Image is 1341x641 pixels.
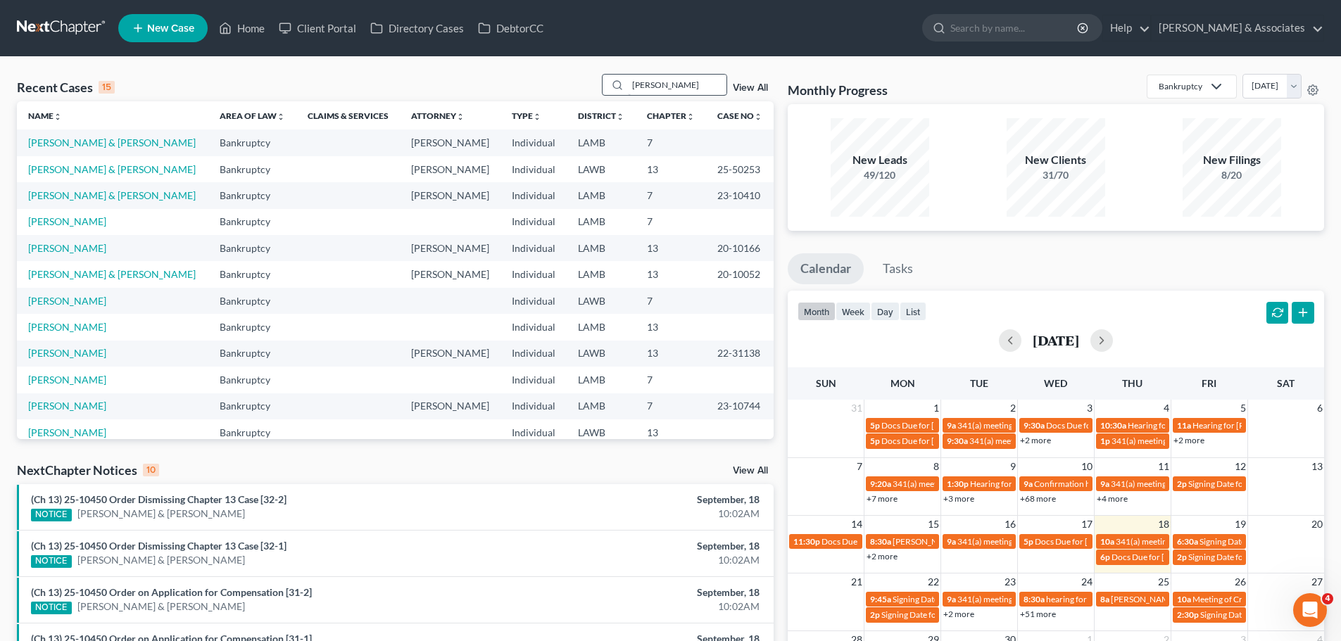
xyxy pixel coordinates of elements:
[1116,536,1252,547] span: 341(a) meeting for [PERSON_NAME]
[208,129,296,156] td: Bankruptcy
[208,261,296,287] td: Bankruptcy
[28,295,106,307] a: [PERSON_NAME]
[526,493,760,507] div: September, 18
[636,419,706,445] td: 13
[28,242,106,254] a: [PERSON_NAME]
[1177,594,1191,604] span: 10a
[500,314,567,340] td: Individual
[567,129,636,156] td: LAMB
[1277,377,1295,389] span: Sat
[1100,536,1114,547] span: 10a
[893,478,1028,489] span: 341(a) meeting for [PERSON_NAME]
[890,377,915,389] span: Mon
[788,82,888,99] h3: Monthly Progress
[636,235,706,261] td: 13
[1192,420,1302,431] span: Hearing for [PERSON_NAME]
[1310,516,1324,533] span: 20
[272,15,363,41] a: Client Portal
[1103,15,1150,41] a: Help
[850,400,864,417] span: 31
[1177,420,1191,431] span: 11a
[471,15,550,41] a: DebtorCC
[500,419,567,445] td: Individual
[871,302,900,321] button: day
[636,314,706,340] td: 13
[53,113,62,121] i: unfold_more
[77,507,245,521] a: [PERSON_NAME] & [PERSON_NAME]
[17,462,159,478] div: NextChapter Notices
[867,493,898,504] a: +7 more
[926,516,940,533] span: 15
[578,110,624,121] a: Districtunfold_more
[957,536,1093,547] span: 341(a) meeting for [PERSON_NAME]
[1293,593,1327,627] iframe: Intercom live chat
[1111,478,1247,489] span: 341(a) meeting for [PERSON_NAME]
[500,209,567,235] td: Individual
[1157,573,1171,590] span: 25
[1100,436,1110,446] span: 1p
[1044,377,1067,389] span: Wed
[1085,400,1094,417] span: 3
[500,288,567,314] td: Individual
[893,594,1104,604] span: Signing Date for [PERSON_NAME][GEOGRAPHIC_DATA]
[969,436,1105,446] span: 341(a) meeting for [PERSON_NAME]
[1024,536,1033,547] span: 5p
[567,419,636,445] td: LAWB
[947,594,956,604] span: 9a
[1080,458,1094,475] span: 10
[1233,573,1247,590] span: 26
[296,101,400,129] th: Claims & Services
[28,400,106,412] a: [PERSON_NAME]
[208,182,296,208] td: Bankruptcy
[1100,594,1109,604] span: 8a
[99,81,115,94] div: 15
[208,235,296,261] td: Bankruptcy
[400,156,500,182] td: [PERSON_NAME]
[1007,168,1105,182] div: 31/70
[947,420,956,431] span: 9a
[212,15,272,41] a: Home
[1112,436,1315,446] span: 341(a) meeting for [PERSON_NAME] [PERSON_NAME]
[500,341,567,367] td: Individual
[77,599,245,614] a: [PERSON_NAME] & [PERSON_NAME]
[788,253,864,284] a: Calendar
[1177,609,1199,620] span: 2:30p
[526,507,760,521] div: 10:02AM
[500,129,567,156] td: Individual
[1080,573,1094,590] span: 24
[208,156,296,182] td: Bankruptcy
[1009,458,1017,475] span: 9
[208,209,296,235] td: Bankruptcy
[733,466,768,476] a: View All
[500,235,567,261] td: Individual
[31,602,72,614] div: NOTICE
[706,261,774,287] td: 20-10052
[1200,536,1326,547] span: Signing Date for [PERSON_NAME]
[77,553,245,567] a: [PERSON_NAME] & [PERSON_NAME]
[793,536,820,547] span: 11:30p
[500,261,567,287] td: Individual
[500,182,567,208] td: Individual
[816,377,836,389] span: Sun
[1009,400,1017,417] span: 2
[636,261,706,287] td: 13
[1046,420,1205,431] span: Docs Due for [US_STATE][PERSON_NAME]
[400,235,500,261] td: [PERSON_NAME]
[855,458,864,475] span: 7
[870,536,891,547] span: 8:30a
[821,536,938,547] span: Docs Due for [PERSON_NAME]
[1035,536,1151,547] span: Docs Due for [PERSON_NAME]
[1111,594,1214,604] span: [PERSON_NAME] - Criminal
[636,367,706,393] td: 7
[870,436,880,446] span: 5p
[1152,15,1323,41] a: [PERSON_NAME] & Associates
[1177,536,1198,547] span: 6:30a
[567,235,636,261] td: LAMB
[636,393,706,419] td: 7
[31,509,72,521] div: NOTICE
[636,209,706,235] td: 7
[1020,435,1051,445] a: +2 more
[220,110,285,121] a: Area of Lawunfold_more
[147,23,194,34] span: New Case
[208,314,296,340] td: Bankruptcy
